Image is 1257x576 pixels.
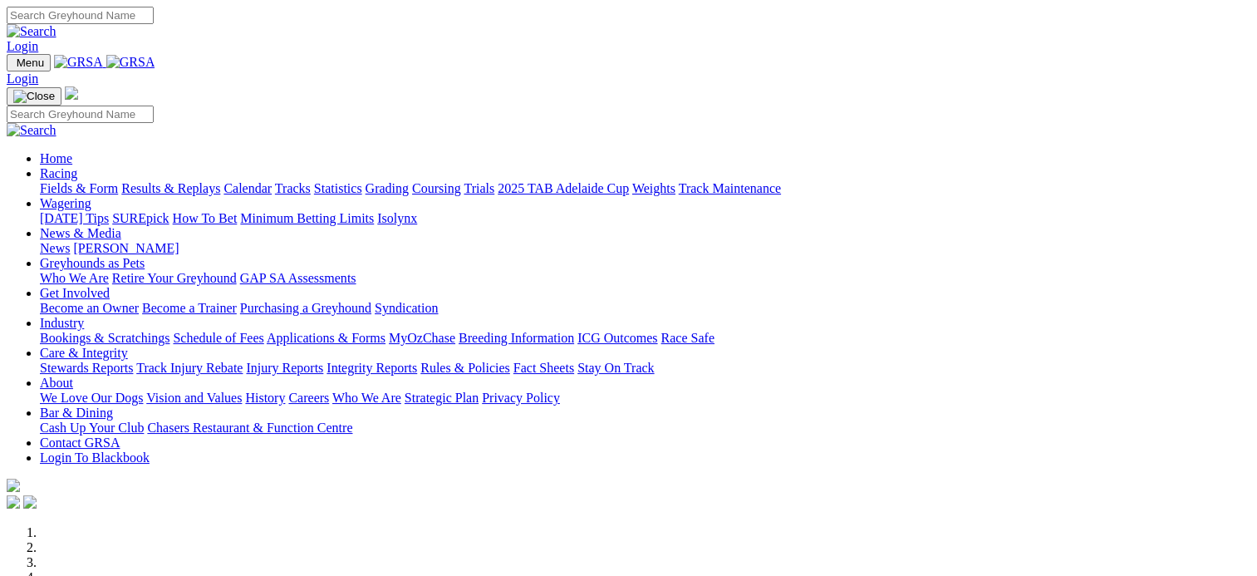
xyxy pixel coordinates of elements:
[246,361,323,375] a: Injury Reports
[245,391,285,405] a: History
[142,301,237,315] a: Become a Trainer
[7,24,56,39] img: Search
[40,301,1250,316] div: Get Involved
[482,391,560,405] a: Privacy Policy
[7,106,154,123] input: Search
[464,181,494,195] a: Trials
[40,316,84,330] a: Industry
[173,331,263,345] a: Schedule of Fees
[412,181,461,195] a: Coursing
[240,211,374,225] a: Minimum Betting Limits
[40,331,1250,346] div: Industry
[40,271,109,285] a: Who We Are
[40,346,128,360] a: Care & Integrity
[7,495,20,509] img: facebook.svg
[40,376,73,390] a: About
[377,211,417,225] a: Isolynx
[40,301,139,315] a: Become an Owner
[40,391,1250,406] div: About
[7,7,154,24] input: Search
[40,331,169,345] a: Bookings & Scratchings
[420,361,510,375] a: Rules & Policies
[112,211,169,225] a: SUREpick
[40,181,118,195] a: Fields & Form
[17,57,44,69] span: Menu
[7,479,20,492] img: logo-grsa-white.png
[240,271,356,285] a: GAP SA Assessments
[7,87,61,106] button: Toggle navigation
[136,361,243,375] a: Track Injury Rebate
[73,241,179,255] a: [PERSON_NAME]
[389,331,455,345] a: MyOzChase
[40,196,91,210] a: Wagering
[405,391,479,405] a: Strategic Plan
[40,271,1250,286] div: Greyhounds as Pets
[267,331,385,345] a: Applications & Forms
[332,391,401,405] a: Who We Are
[240,301,371,315] a: Purchasing a Greyhound
[146,391,242,405] a: Vision and Values
[459,331,574,345] a: Breeding Information
[7,71,38,86] a: Login
[13,90,55,103] img: Close
[106,55,155,70] img: GRSA
[498,181,629,195] a: 2025 TAB Adelaide Cup
[7,54,51,71] button: Toggle navigation
[40,450,150,465] a: Login To Blackbook
[660,331,714,345] a: Race Safe
[7,123,56,138] img: Search
[275,181,311,195] a: Tracks
[23,495,37,509] img: twitter.svg
[40,181,1250,196] div: Racing
[513,361,574,375] a: Fact Sheets
[40,361,1250,376] div: Care & Integrity
[40,406,113,420] a: Bar & Dining
[577,331,657,345] a: ICG Outcomes
[40,421,1250,436] div: Bar & Dining
[40,151,72,165] a: Home
[40,166,77,180] a: Racing
[121,181,220,195] a: Results & Replays
[40,241,1250,256] div: News & Media
[147,421,352,435] a: Chasers Restaurant & Function Centre
[40,241,70,255] a: News
[40,286,110,300] a: Get Involved
[112,271,237,285] a: Retire Your Greyhound
[7,39,38,53] a: Login
[65,86,78,100] img: logo-grsa-white.png
[40,391,143,405] a: We Love Our Dogs
[40,436,120,450] a: Contact GRSA
[288,391,329,405] a: Careers
[40,361,133,375] a: Stewards Reports
[40,211,109,225] a: [DATE] Tips
[632,181,675,195] a: Weights
[40,226,121,240] a: News & Media
[40,211,1250,226] div: Wagering
[40,421,144,435] a: Cash Up Your Club
[577,361,654,375] a: Stay On Track
[314,181,362,195] a: Statistics
[375,301,438,315] a: Syndication
[223,181,272,195] a: Calendar
[679,181,781,195] a: Track Maintenance
[40,256,145,270] a: Greyhounds as Pets
[327,361,417,375] a: Integrity Reports
[366,181,409,195] a: Grading
[173,211,238,225] a: How To Bet
[54,55,103,70] img: GRSA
